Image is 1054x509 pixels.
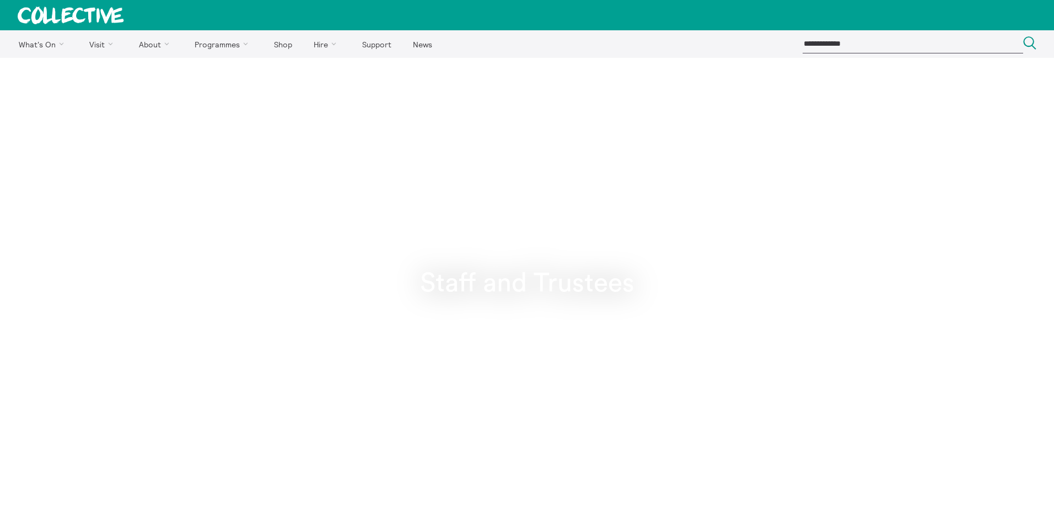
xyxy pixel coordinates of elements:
a: Shop [264,30,302,58]
a: Support [352,30,401,58]
a: Visit [80,30,127,58]
a: Programmes [185,30,262,58]
a: Hire [304,30,351,58]
a: About [129,30,183,58]
a: What's On [9,30,78,58]
a: News [403,30,442,58]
